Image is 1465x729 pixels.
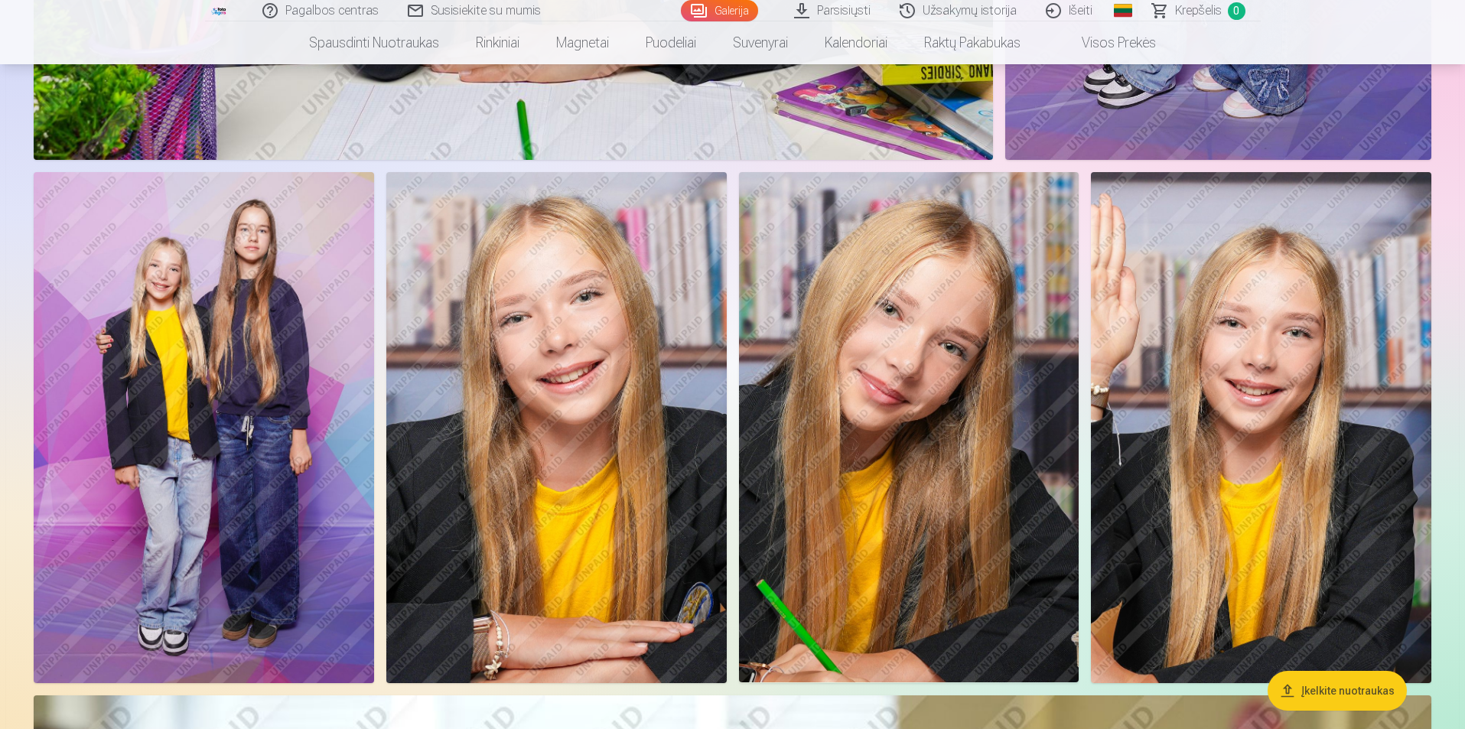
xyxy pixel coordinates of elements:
a: Rinkiniai [457,21,538,64]
a: Suvenyrai [715,21,806,64]
a: Spausdinti nuotraukas [291,21,457,64]
a: Kalendoriai [806,21,906,64]
a: Visos prekės [1039,21,1174,64]
button: Įkelkite nuotraukas [1268,671,1407,711]
span: Krepšelis [1175,2,1222,20]
a: Puodeliai [627,21,715,64]
a: Raktų pakabukas [906,21,1039,64]
span: 0 [1228,2,1245,20]
img: /fa2 [211,6,228,15]
a: Magnetai [538,21,627,64]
